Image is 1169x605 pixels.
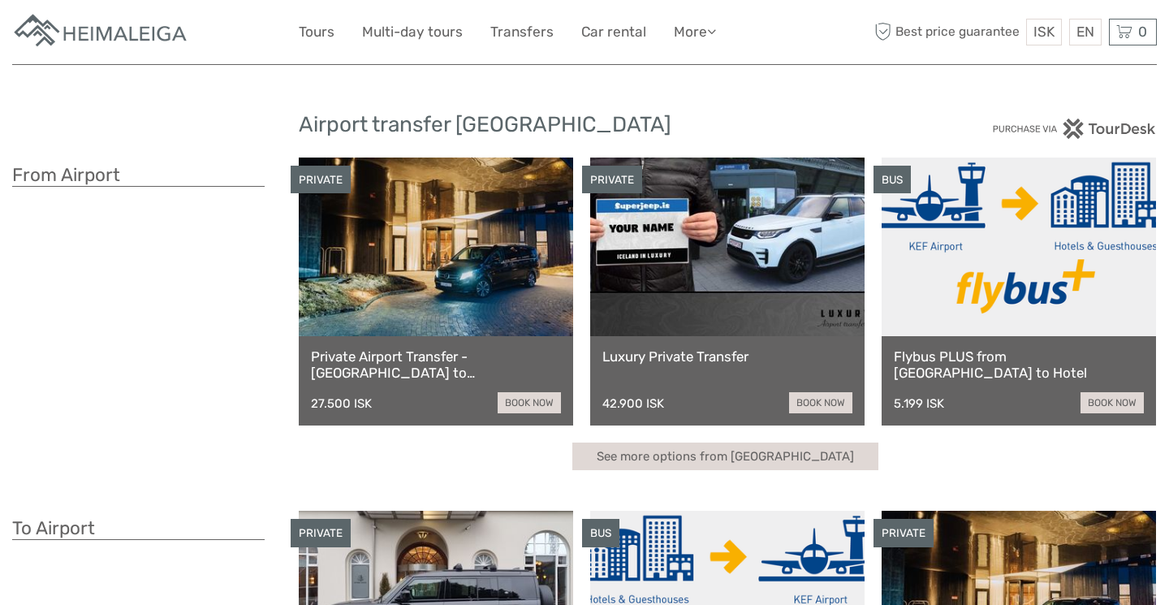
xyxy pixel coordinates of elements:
a: Transfers [490,20,554,44]
a: Flybus PLUS from [GEOGRAPHIC_DATA] to Hotel [894,348,1144,382]
div: PRIVATE [874,519,934,547]
a: Luxury Private Transfer [602,348,852,365]
a: Multi-day tours [362,20,463,44]
a: See more options from [GEOGRAPHIC_DATA] [572,443,878,471]
div: BUS [874,166,911,194]
span: ISK [1033,24,1055,40]
h3: From Airport [12,164,265,187]
a: More [674,20,716,44]
h2: Airport transfer [GEOGRAPHIC_DATA] [299,112,871,138]
a: Private Airport Transfer - [GEOGRAPHIC_DATA] to [GEOGRAPHIC_DATA] [311,348,561,382]
div: PRIVATE [291,166,351,194]
div: EN [1069,19,1102,45]
span: Best price guarantee [871,19,1023,45]
div: PRIVATE [582,166,642,194]
a: book now [1081,392,1144,413]
div: BUS [582,519,619,547]
a: Tours [299,20,334,44]
a: book now [498,392,561,413]
a: Car rental [581,20,646,44]
div: 27.500 ISK [311,396,372,411]
img: Apartments in Reykjavik [12,12,191,52]
a: book now [789,392,852,413]
div: 5.199 ISK [894,396,944,411]
img: PurchaseViaTourDesk.png [992,119,1157,139]
div: 42.900 ISK [602,396,664,411]
h3: To Airport [12,517,265,540]
span: 0 [1136,24,1150,40]
div: PRIVATE [291,519,351,547]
